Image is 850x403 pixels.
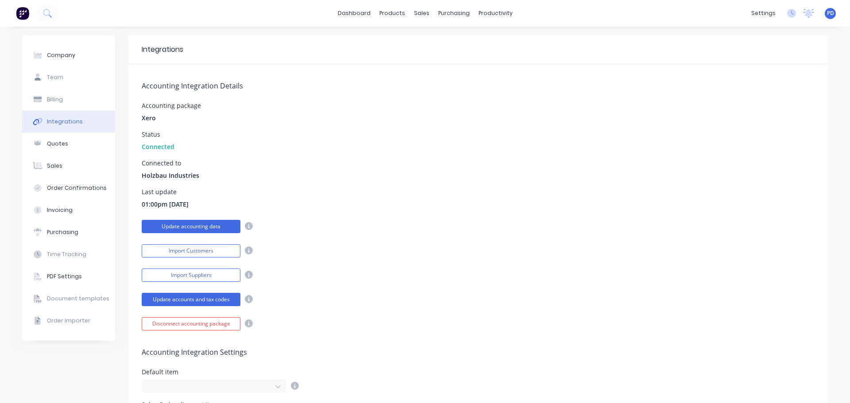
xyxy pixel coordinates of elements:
[142,82,815,90] h5: Accounting Integration Details
[142,142,174,151] span: Connected
[47,206,73,214] div: Invoicing
[375,7,410,20] div: products
[47,51,75,59] div: Company
[22,265,115,288] button: PDF Settings
[434,7,474,20] div: purchasing
[22,310,115,332] button: Order Importer
[22,177,115,199] button: Order Confirmations
[142,160,199,166] div: Connected to
[47,96,63,104] div: Billing
[22,288,115,310] button: Document templates
[142,317,240,330] button: Disconnect accounting package
[22,221,115,243] button: Purchasing
[474,7,517,20] div: productivity
[22,111,115,133] button: Integrations
[16,7,29,20] img: Factory
[22,44,115,66] button: Company
[47,162,62,170] div: Sales
[142,113,156,123] span: Xero
[142,44,183,55] div: Integrations
[142,269,240,282] button: Import Suppliers
[142,293,240,306] button: Update accounts and tax codes
[142,348,815,357] h5: Accounting Integration Settings
[47,73,63,81] div: Team
[47,228,78,236] div: Purchasing
[47,118,83,126] div: Integrations
[747,7,780,20] div: settings
[47,140,68,148] div: Quotes
[22,155,115,177] button: Sales
[410,7,434,20] div: sales
[47,273,82,280] div: PDF Settings
[142,369,299,375] div: Default item
[22,133,115,155] button: Quotes
[827,9,834,17] span: PD
[47,295,109,303] div: Document templates
[333,7,375,20] a: dashboard
[142,189,189,195] div: Last update
[47,184,107,192] div: Order Confirmations
[47,250,86,258] div: Time Tracking
[22,88,115,111] button: Billing
[142,244,240,257] button: Import Customers
[22,243,115,265] button: Time Tracking
[142,220,240,233] button: Update accounting data
[142,200,189,209] span: 01:00pm [DATE]
[47,317,90,325] div: Order Importer
[142,131,174,138] div: Status
[142,171,199,180] span: Holzbau Industries
[22,66,115,88] button: Team
[142,103,201,109] div: Accounting package
[22,199,115,221] button: Invoicing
